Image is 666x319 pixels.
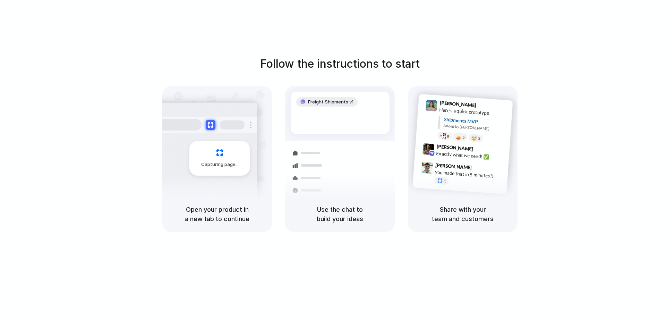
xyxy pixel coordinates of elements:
span: Capturing page [201,161,240,168]
span: 8 [447,134,449,138]
div: Here's a quick prototype [439,106,509,118]
span: 1 [444,179,446,183]
span: 5 [462,135,465,139]
div: you made that in 5 minutes?! [435,168,504,180]
h5: Use the chat to build your ideas [293,205,386,224]
span: Freight Shipments v1 [308,99,353,106]
span: [PERSON_NAME] [436,142,473,152]
h1: Follow the instructions to start [260,56,420,72]
span: 9:41 AM [478,102,493,110]
span: 9:42 AM [475,146,489,154]
div: Exactly what we need! ✅ [436,150,505,161]
div: Added by [PERSON_NAME] [443,123,507,133]
h5: Open your product in a new tab to continue [171,205,264,224]
span: 3 [478,136,480,140]
div: Shipments MVP [444,116,508,127]
span: [PERSON_NAME] [435,161,472,171]
span: 9:47 AM [474,165,488,173]
h5: Share with your team and customers [416,205,509,224]
div: 🤯 [471,135,477,141]
span: [PERSON_NAME] [439,99,476,109]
